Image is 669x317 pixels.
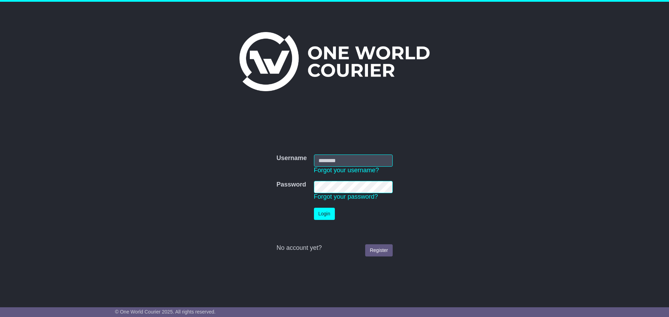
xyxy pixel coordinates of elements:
span: © One World Courier 2025. All rights reserved. [115,309,216,315]
a: Forgot your password? [314,193,378,200]
a: Forgot your username? [314,167,379,174]
button: Login [314,208,335,220]
a: Register [365,244,392,256]
div: No account yet? [276,244,392,252]
label: Username [276,154,307,162]
label: Password [276,181,306,189]
img: One World [239,32,430,91]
